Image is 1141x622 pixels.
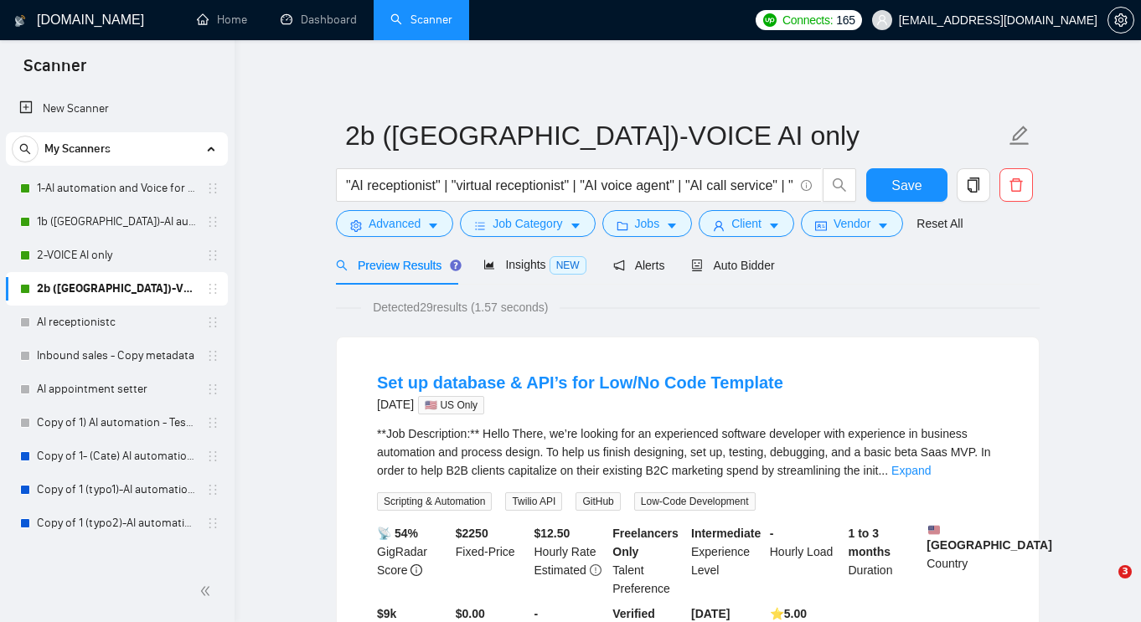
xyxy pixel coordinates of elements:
button: userClientcaret-down [699,210,794,237]
b: Freelancers Only [612,527,679,558]
span: setting [350,219,362,232]
a: homeHome [197,13,247,27]
span: caret-down [570,219,581,232]
span: Auto Bidder [691,259,774,272]
span: idcard [815,219,827,232]
b: - [534,607,539,620]
div: Hourly Rate [531,524,610,598]
a: 1-AI automation and Voice for CRM & Booking [37,172,196,205]
li: My Scanners [6,132,228,540]
span: NEW [550,256,586,275]
span: GitHub [576,492,620,511]
span: Jobs [635,214,660,233]
b: - [770,527,774,540]
span: setting [1108,13,1133,27]
span: holder [206,316,219,329]
span: holder [206,215,219,229]
div: Fixed-Price [452,524,531,598]
span: My Scanners [44,132,111,166]
span: Advanced [369,214,421,233]
span: caret-down [877,219,889,232]
a: searchScanner [390,13,452,27]
b: 📡 54% [377,527,418,540]
span: caret-down [768,219,780,232]
div: Talent Preference [609,524,688,598]
a: AI receptionistc [37,306,196,339]
span: holder [206,416,219,429]
a: Reset All [916,214,963,233]
span: user [713,219,725,232]
span: edit [1009,125,1030,147]
span: area-chart [483,259,495,270]
span: ... [878,464,888,477]
span: 165 [836,11,854,29]
span: Detected 29 results (1.57 seconds) [361,298,560,316]
span: 3 [1118,565,1132,578]
input: Search Freelance Jobs... [346,175,793,196]
span: Alerts [613,259,665,272]
a: AI appointment setter [37,373,196,406]
span: info-circle [410,564,422,576]
span: holder [206,349,219,362]
span: caret-down [666,219,678,232]
span: holder [206,182,219,195]
span: Save [891,175,922,196]
span: exclamation-circle [590,564,601,576]
span: Estimated [534,563,586,577]
span: user [876,14,888,26]
span: Job Category [493,214,562,233]
div: GigRadar Score [374,524,452,598]
div: Experience Level [688,524,767,598]
b: $ 9k [377,607,396,620]
button: idcardVendorcaret-down [801,210,903,237]
div: Tooltip anchor [448,258,463,273]
a: Copy of 1) AI automation - Testing something? [37,406,196,440]
span: Low-Code Development [634,492,756,511]
span: Scripting & Automation [377,492,492,511]
b: [DATE] [691,607,730,620]
span: delete [1000,177,1032,193]
a: Inbound sales - Copy metadata [37,339,196,373]
span: notification [613,260,625,271]
span: search [336,260,348,271]
button: search [12,136,39,162]
div: Country [923,524,1002,598]
span: robot [691,260,703,271]
div: Duration [845,524,924,598]
a: Expand [891,464,931,477]
span: Scanner [10,54,100,89]
button: delete [999,168,1033,202]
span: Vendor [834,214,870,233]
span: Preview Results [336,259,457,272]
b: $ 2250 [456,527,488,540]
span: holder [206,517,219,530]
a: dashboardDashboard [281,13,357,27]
span: holder [206,282,219,296]
div: **Job Description:** Hello There, we’re looking for an experienced software developer with experi... [377,424,999,480]
button: settingAdvancedcaret-down [336,210,453,237]
button: barsJob Categorycaret-down [460,210,595,237]
a: Set up database & API’s for Low/No Code Template [377,373,783,392]
iframe: Intercom live chat [1084,565,1124,605]
b: $ 12.50 [534,527,570,540]
button: search [823,168,856,202]
b: 1 to 3 months [849,527,891,558]
a: 1b ([GEOGRAPHIC_DATA])-AI automation and Voice for CRM & Booking [37,205,196,239]
span: folder [617,219,628,232]
a: 2-VOICE AI only [37,239,196,272]
button: folderJobscaret-down [602,210,693,237]
img: 🇺🇸 [928,524,940,536]
span: holder [206,483,219,496]
span: search [823,177,855,193]
a: 2b ([GEOGRAPHIC_DATA])-VOICE AI only [37,272,196,306]
li: New Scanner [6,92,228,126]
a: Copy of 1- (Cate) AI automation and Voice for CRM & Booking (different categories) [37,440,196,473]
span: holder [206,450,219,463]
img: logo [14,8,26,34]
button: copy [957,168,990,202]
a: New Scanner [19,92,214,126]
div: Hourly Load [767,524,845,598]
a: Copy of 1 (typo2)-AI automation and Voice for CRM & Booking [37,506,196,540]
img: upwork-logo.png [763,13,777,27]
span: copy [958,177,989,193]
